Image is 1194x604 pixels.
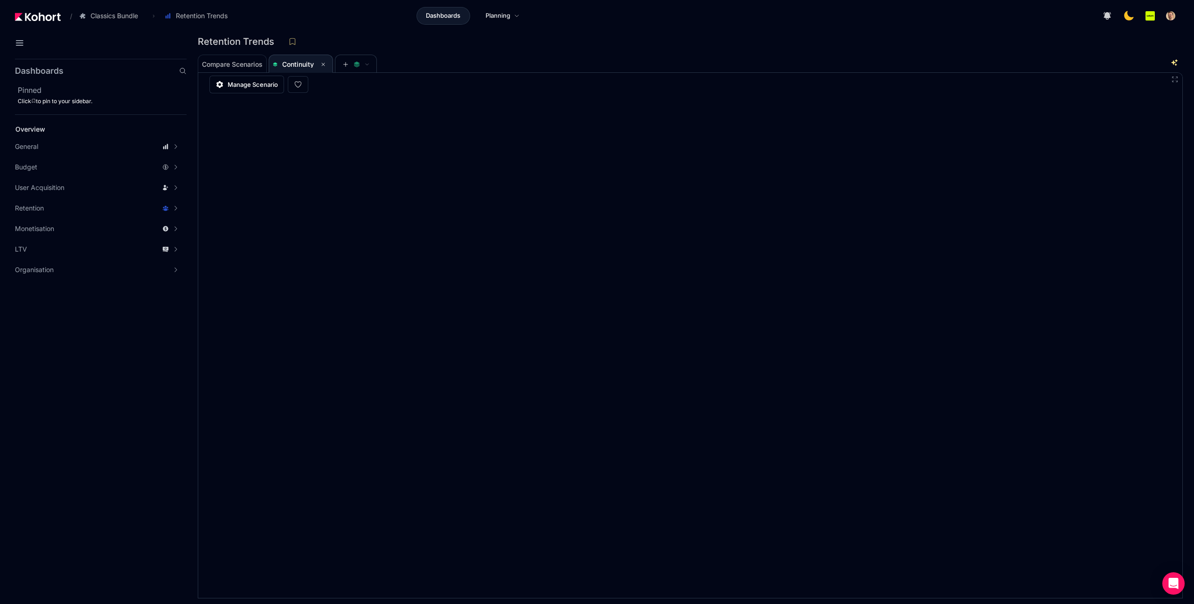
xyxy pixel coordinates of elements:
[426,11,460,21] span: Dashboards
[1145,11,1155,21] img: logo_Lotum_Logo_20240521114851236074.png
[15,265,54,274] span: Organisation
[15,245,27,254] span: LTV
[74,8,148,24] button: Classics Bundle
[12,122,171,136] a: Overview
[15,125,45,133] span: Overview
[62,11,72,21] span: /
[198,37,280,46] h3: Retention Trends
[15,13,61,21] img: Kohort logo
[228,80,278,89] span: Manage Scenario
[202,61,263,68] span: Compare Scenarios
[15,162,37,172] span: Budget
[209,76,284,93] a: Manage Scenario
[18,98,187,105] div: Click to pin to your sidebar.
[151,12,157,20] span: ›
[18,84,187,96] h2: Pinned
[486,11,510,21] span: Planning
[282,60,314,68] span: Continuity
[160,8,237,24] button: Retention Trends
[15,67,63,75] h2: Dashboards
[15,183,64,192] span: User Acquisition
[417,7,470,25] a: Dashboards
[90,11,138,21] span: Classics Bundle
[15,142,38,151] span: General
[1162,572,1185,595] div: Open Intercom Messenger
[1171,76,1179,83] button: Fullscreen
[15,204,44,213] span: Retention
[176,11,228,21] span: Retention Trends
[476,7,529,25] a: Planning
[15,224,54,233] span: Monetisation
